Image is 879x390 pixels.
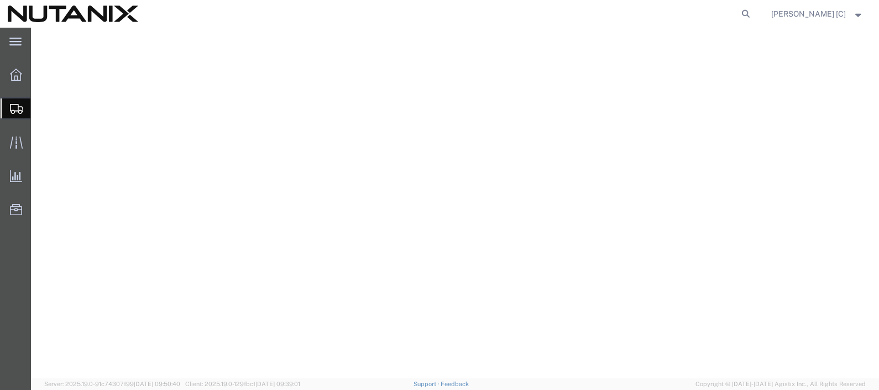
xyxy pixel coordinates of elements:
[441,381,469,387] a: Feedback
[44,381,180,387] span: Server: 2025.19.0-91c74307f99
[771,7,864,20] button: [PERSON_NAME] [C]
[695,379,866,389] span: Copyright © [DATE]-[DATE] Agistix Inc., All Rights Reserved
[185,381,300,387] span: Client: 2025.19.0-129fbcf
[134,381,180,387] span: [DATE] 09:50:40
[255,381,300,387] span: [DATE] 09:39:01
[414,381,441,387] a: Support
[771,8,846,20] span: Stephen Green [C]
[31,28,879,378] iframe: FS Legacy Container
[8,6,138,22] img: logo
